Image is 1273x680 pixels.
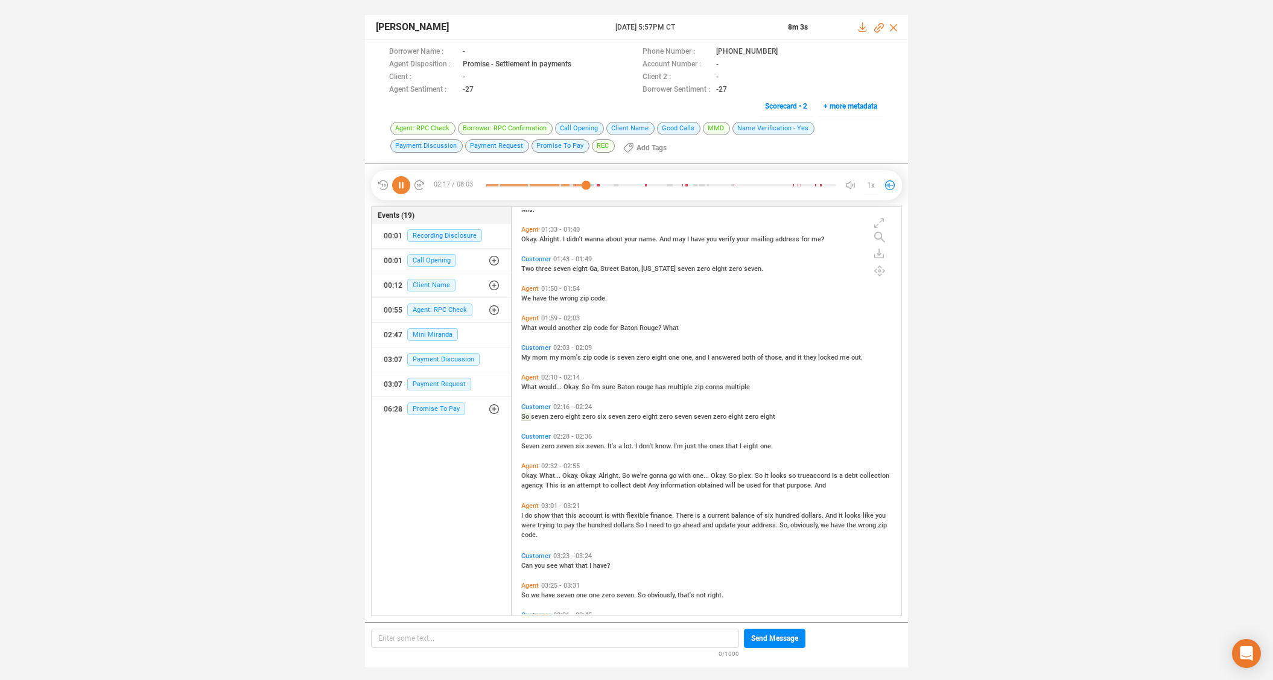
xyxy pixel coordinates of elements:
[863,512,875,520] span: like
[565,512,579,520] span: this
[521,521,538,529] span: were
[372,298,511,322] button: 00:55Agent: RPC Check
[372,372,511,396] button: 03:07Payment Request
[770,472,789,480] span: looks
[729,472,738,480] span: So
[582,413,597,421] span: zero
[716,46,778,59] span: [PHONE_NUMBER]
[521,206,535,214] span: Mis.
[550,413,565,421] span: zero
[698,442,710,450] span: the
[691,235,706,243] span: have
[573,265,589,273] span: eight
[804,354,818,361] span: they
[518,210,901,614] div: grid
[384,251,402,270] div: 00:01
[521,324,539,332] span: What
[521,442,541,450] span: Seven
[817,97,884,116] button: + more metadata
[568,481,577,489] span: an
[567,235,585,243] span: didn't
[773,481,787,489] span: that
[636,138,667,157] span: Add Tags
[648,481,661,489] span: Any
[539,472,562,480] span: What...
[858,521,878,529] span: wrong
[463,84,474,97] span: -27
[716,71,719,84] span: -
[763,481,773,489] span: for
[521,472,539,480] span: Okay.
[407,402,465,415] span: Promise To Pay
[551,512,565,520] span: that
[372,224,511,248] button: 00:01Recording Disclosure
[564,521,576,529] span: pay
[755,472,764,480] span: So
[562,472,580,480] span: Okay.
[655,383,668,391] span: has
[372,397,511,421] button: 06:28Promise To Pay
[577,481,603,489] span: attempt
[589,591,602,599] span: one
[764,472,770,480] span: it
[878,521,887,529] span: zip
[463,59,571,71] span: Promise - Settlement in payments
[737,235,751,243] span: your
[652,354,668,361] span: eight
[798,354,804,361] span: it
[533,294,548,302] span: have
[407,254,456,267] span: Call Opening
[521,235,539,243] span: Okay.
[407,353,480,366] span: Payment Discussion
[725,481,737,489] span: will
[636,383,655,391] span: rouge
[555,122,604,135] span: Call Opening
[731,512,757,520] span: balance
[775,512,801,520] span: hundred
[521,354,532,361] span: My
[532,139,589,153] span: Promise To Pay
[624,235,639,243] span: your
[593,562,610,570] span: have?
[591,294,607,302] span: code.
[682,521,702,529] span: ahead
[669,472,678,480] span: go
[758,97,814,116] button: Scorecard • 2
[716,84,727,97] span: -27
[751,235,775,243] span: mailing
[787,481,814,489] span: purpose.
[617,383,636,391] span: Baton
[659,235,673,243] span: And
[592,139,615,153] span: REC
[790,521,821,529] span: obviously,
[608,442,618,450] span: It's
[556,521,564,529] span: to
[678,265,697,273] span: seven
[378,210,414,221] span: Events (19)
[589,562,593,570] span: I
[661,481,697,489] span: information
[798,472,832,480] span: trueaccord
[860,472,889,480] span: collection
[615,22,773,33] span: [DATE] 5:57PM CT
[521,562,535,570] span: Can
[576,591,589,599] span: one
[657,122,700,135] span: Good Calls
[696,591,708,599] span: not
[760,413,775,421] span: eight
[703,122,730,135] span: MMD
[676,512,695,520] span: There
[618,442,624,450] span: a
[831,521,846,529] span: have
[788,23,808,31] span: 8m 3s
[643,59,710,71] span: Account Number :
[726,442,740,450] span: that
[765,97,807,116] span: Scorecard • 2
[708,512,731,520] span: current
[372,323,511,347] button: 02:47Mini Miranda
[678,472,693,480] span: with
[708,591,723,599] span: right.
[697,265,712,273] span: zero
[610,354,617,361] span: is
[559,562,576,570] span: what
